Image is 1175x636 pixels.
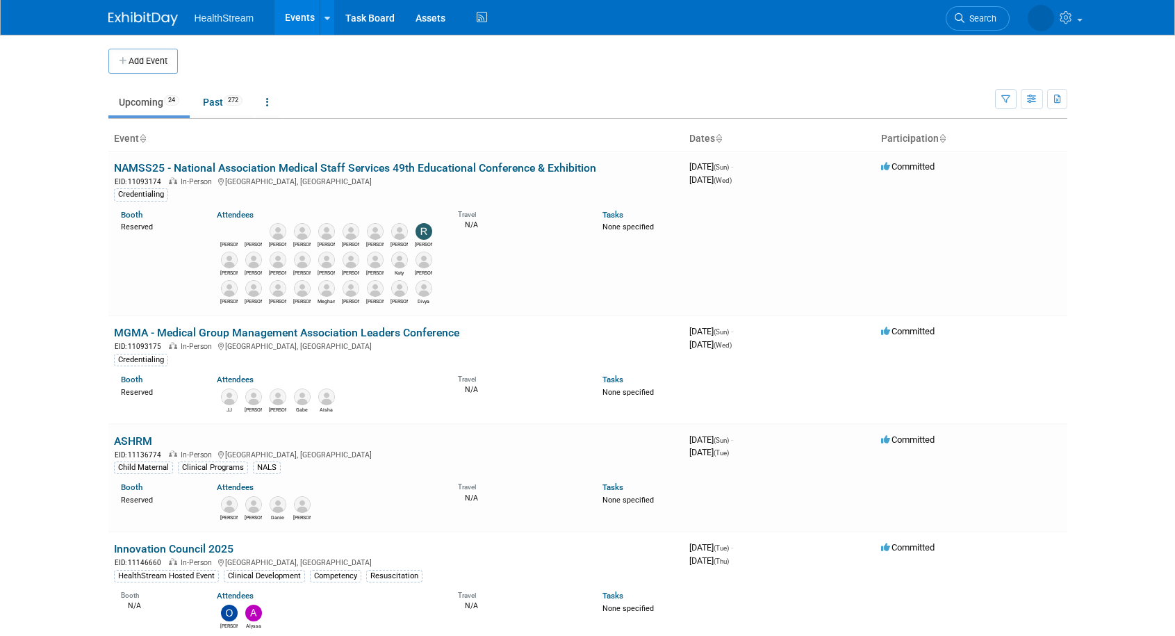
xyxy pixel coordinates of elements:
[121,375,142,384] a: Booth
[293,405,311,414] div: Gabe Glimps
[367,280,384,297] img: Tawna Knight
[689,555,729,566] span: [DATE]
[114,448,678,460] div: [GEOGRAPHIC_DATA], [GEOGRAPHIC_DATA]
[881,434,935,445] span: Committed
[181,450,216,459] span: In-Person
[689,326,733,336] span: [DATE]
[602,210,623,220] a: Tasks
[221,252,238,268] img: Amy Kleist
[602,591,623,601] a: Tasks
[220,405,238,414] div: JJ Harnke
[367,223,384,240] img: Joe Deedy
[318,297,335,305] div: Meghan Kurtz
[245,496,262,513] img: Diana Hickey
[245,240,262,248] div: Wendy Nixx
[343,252,359,268] img: Brandi Zevenbergen
[714,328,729,336] span: (Sun)
[343,280,359,297] img: Tom Heitz
[220,621,238,630] div: Olivia Christopher
[343,223,359,240] img: Jennie Julius
[195,13,254,24] span: HealthStream
[114,556,678,568] div: [GEOGRAPHIC_DATA], [GEOGRAPHIC_DATA]
[178,462,248,474] div: Clinical Programs
[270,389,286,405] img: Ty Meredith
[602,482,623,492] a: Tasks
[458,492,582,503] div: N/A
[108,89,190,115] a: Upcoming24
[115,343,167,350] span: EID: 11093175
[391,252,408,268] img: Katy Young
[391,268,408,277] div: Katy Young
[876,127,1067,151] th: Participation
[416,223,432,240] img: Rochelle Celik
[294,389,311,405] img: Gabe Glimps
[114,354,168,366] div: Credentialing
[245,297,262,305] div: Joanna Juergens
[714,544,729,552] span: (Tue)
[310,570,361,582] div: Competency
[169,558,177,565] img: In-Person Event
[245,268,262,277] div: Sadie Welch
[220,240,238,248] div: Andrea Schmitz
[181,177,216,186] span: In-Person
[245,605,262,621] img: Alyssa Jones
[602,604,654,613] span: None specified
[270,252,286,268] img: Aaron Faber
[318,252,335,268] img: Chris Gann
[245,621,262,630] div: Alyssa Jones
[416,252,432,268] img: Nicole Otte
[245,280,262,297] img: Joanna Juergens
[391,240,408,248] div: Brianna Gabriel
[318,389,335,405] img: Aisha Roels
[294,223,311,240] img: Reuben Faber
[366,240,384,248] div: Joe Deedy
[715,133,722,144] a: Sort by Start Date
[181,558,216,567] span: In-Person
[964,13,996,24] span: Search
[269,268,286,277] div: Aaron Faber
[217,375,254,384] a: Attendees
[415,240,432,248] div: Rochelle Celik
[217,482,254,492] a: Attendees
[270,280,286,297] img: Jackie Jones
[946,6,1010,31] a: Search
[293,268,311,277] div: Kelly Kaechele
[245,405,262,414] div: Amanda Morinelli
[602,388,654,397] span: None specified
[139,133,146,144] a: Sort by Event Name
[318,280,335,297] img: Meghan Kurtz
[114,175,678,187] div: [GEOGRAPHIC_DATA], [GEOGRAPHIC_DATA]
[245,252,262,268] img: Sadie Welch
[114,188,168,201] div: Credentialing
[121,385,197,398] div: Reserved
[689,447,729,457] span: [DATE]
[181,342,216,351] span: In-Person
[169,342,177,349] img: In-Person Event
[121,493,197,505] div: Reserved
[689,542,733,553] span: [DATE]
[115,178,167,186] span: EID: 11093174
[294,252,311,268] img: Kelly Kaechele
[108,49,178,74] button: Add Event
[731,434,733,445] span: -
[114,570,219,582] div: HealthStream Hosted Event
[269,297,286,305] div: Jackie Jones
[221,496,238,513] img: Kathryn Prusinski
[224,95,243,106] span: 272
[221,223,238,240] img: Andrea Schmitz
[602,375,623,384] a: Tasks
[220,297,238,305] div: Jen Grijalva
[689,339,732,350] span: [DATE]
[318,405,335,414] div: Aisha Roels
[114,462,173,474] div: Child Maternal
[220,268,238,277] div: Amy Kleist
[391,280,408,297] img: Kevin O'Hara
[221,280,238,297] img: Jen Grijalva
[415,268,432,277] div: Nicole Otte
[253,462,281,474] div: NALS
[342,297,359,305] div: Tom Heitz
[318,268,335,277] div: Chris Gann
[220,513,238,521] div: Kathryn Prusinski
[114,161,596,174] a: NAMSS25 - National Association Medical Staff Services 49th Educational Conference & Exhibition
[293,513,311,521] div: Tanesha Riley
